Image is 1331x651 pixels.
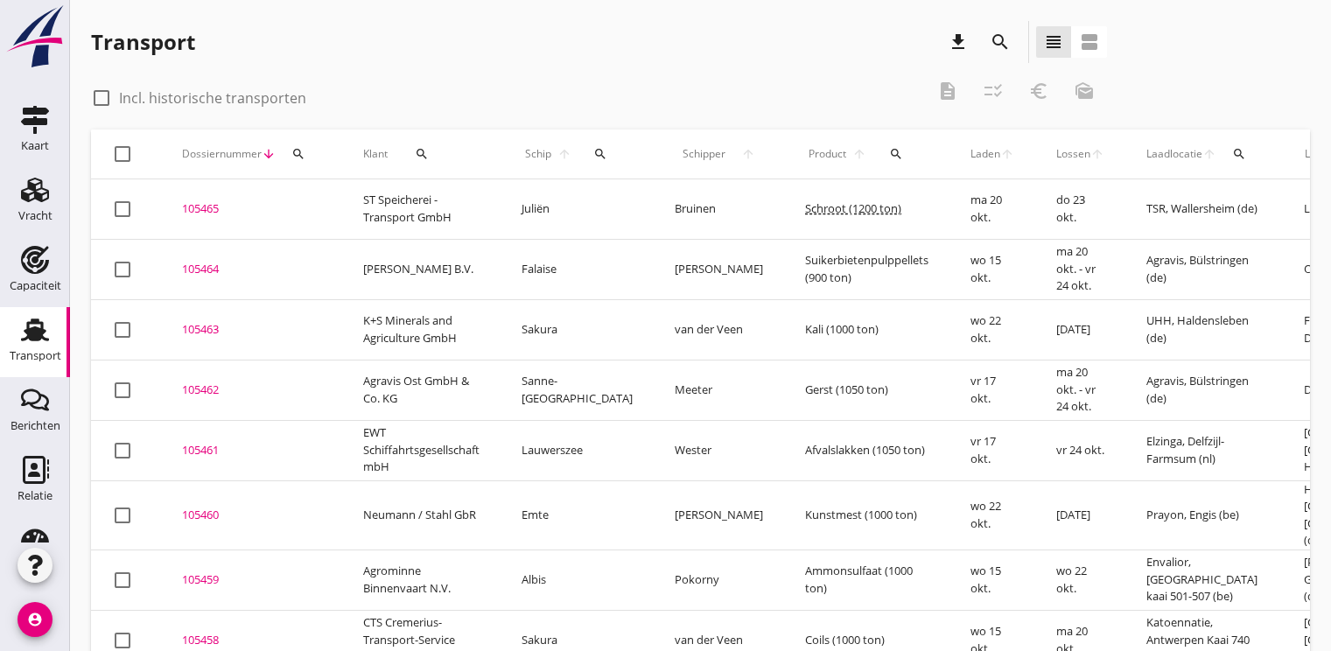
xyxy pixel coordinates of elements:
td: vr 17 okt. [949,360,1035,420]
td: Agrominne Binnenvaart N.V. [342,549,501,610]
td: Prayon, Engis (be) [1125,480,1283,549]
td: Agravis, Bülstringen (de) [1125,360,1283,420]
div: 105465 [182,200,321,218]
div: Transport [10,350,61,361]
td: Agravis, Bülstringen (de) [1125,239,1283,299]
td: Ammonsulfaat (1000 ton) [784,549,949,610]
i: arrow_upward [733,147,763,161]
div: 105460 [182,507,321,524]
td: [PERSON_NAME] [654,480,784,549]
span: Dossiernummer [182,146,262,162]
div: Transport [91,28,195,56]
span: Schip [522,146,554,162]
td: Agravis Ost GmbH & Co. KG [342,360,501,420]
div: Kaart [21,140,49,151]
i: search [593,147,607,161]
div: Capaciteit [10,280,61,291]
i: arrow_upward [554,147,574,161]
td: [PERSON_NAME] [654,239,784,299]
div: 105461 [182,442,321,459]
td: wo 15 okt. [949,549,1035,610]
i: arrow_upward [1202,147,1216,161]
div: Berichten [11,420,60,431]
td: Pokorny [654,549,784,610]
div: 105463 [182,321,321,339]
td: wo 15 okt. [949,239,1035,299]
i: arrow_upward [1000,147,1014,161]
td: Falaise [501,239,654,299]
td: Suikerbietenpulppellets (900 ton) [784,239,949,299]
i: view_agenda [1079,31,1100,52]
td: Albis [501,549,654,610]
i: search [889,147,903,161]
span: Schroot (1200 ton) [805,200,901,216]
td: Sanne-[GEOGRAPHIC_DATA] [501,360,654,420]
td: Lauwerszee [501,420,654,480]
td: vr 24 okt. [1035,420,1125,480]
td: Bruinen [654,179,784,240]
td: [DATE] [1035,480,1125,549]
i: arrow_upward [1090,147,1104,161]
td: ma 20 okt. - vr 24 okt. [1035,360,1125,420]
td: Meeter [654,360,784,420]
td: Juliën [501,179,654,240]
span: Product [805,146,850,162]
span: Schipper [675,146,733,162]
span: Lossen [1056,146,1090,162]
td: Emte [501,480,654,549]
td: K+S Minerals and Agriculture GmbH [342,299,501,360]
i: download [948,31,969,52]
td: Neumann / Stahl GbR [342,480,501,549]
td: ma 20 okt. - vr 24 okt. [1035,239,1125,299]
div: 105464 [182,261,321,278]
td: Gerst (1050 ton) [784,360,949,420]
i: arrow_downward [262,147,276,161]
div: Relatie [18,490,53,501]
div: 105458 [182,632,321,649]
td: Kali (1000 ton) [784,299,949,360]
i: search [1232,147,1246,161]
td: Elzinga, Delfzijl-Farmsum (nl) [1125,420,1283,480]
i: account_circle [18,602,53,637]
img: logo-small.a267ee39.svg [4,4,67,69]
td: Afvalslakken (1050 ton) [784,420,949,480]
td: EWT Schiffahrtsgesellschaft mbH [342,420,501,480]
i: search [990,31,1011,52]
i: view_headline [1043,31,1064,52]
i: search [415,147,429,161]
i: search [291,147,305,161]
span: Laadlocatie [1146,146,1202,162]
div: Klant [363,133,480,175]
td: vr 17 okt. [949,420,1035,480]
i: arrow_upward [850,147,871,161]
td: Wester [654,420,784,480]
label: Incl. historische transporten [119,89,306,107]
div: 105462 [182,381,321,399]
td: Kunstmest (1000 ton) [784,480,949,549]
td: wo 22 okt. [949,480,1035,549]
td: [PERSON_NAME] B.V. [342,239,501,299]
td: Envalior, [GEOGRAPHIC_DATA] kaai 501-507 (be) [1125,549,1283,610]
td: TSR, Wallersheim (de) [1125,179,1283,240]
td: wo 22 okt. [949,299,1035,360]
td: [DATE] [1035,299,1125,360]
td: Sakura [501,299,654,360]
td: ma 20 okt. [949,179,1035,240]
span: Laden [970,146,1000,162]
td: UHH, Haldensleben (de) [1125,299,1283,360]
div: Vracht [18,210,53,221]
td: van der Veen [654,299,784,360]
td: wo 22 okt. [1035,549,1125,610]
td: ST Speicherei - Transport GmbH [342,179,501,240]
div: 105459 [182,571,321,589]
td: do 23 okt. [1035,179,1125,240]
